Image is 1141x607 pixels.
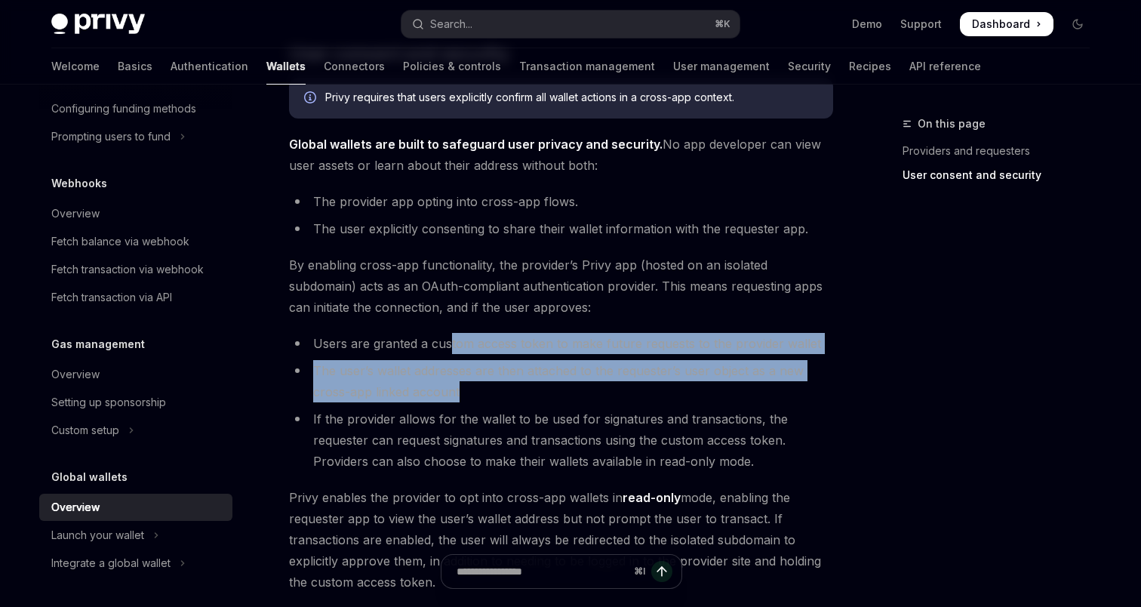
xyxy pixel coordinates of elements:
span: By enabling cross-app functionality, the provider’s Privy app (hosted on an isolated subdomain) a... [289,254,833,318]
a: Demo [852,17,882,32]
div: Launch your wallet [51,526,144,544]
a: User consent and security [903,163,1102,187]
a: Connectors [324,48,385,85]
a: Configuring funding methods [39,95,232,122]
strong: read-only [623,490,681,505]
div: Privy requires that users explicitly confirm all wallet actions in a cross-app context. [325,90,818,106]
h5: Webhooks [51,174,107,193]
div: Search... [430,15,472,33]
a: Fetch balance via webhook [39,228,232,255]
span: On this page [918,115,986,133]
a: Support [900,17,942,32]
a: Basics [118,48,152,85]
div: Prompting users to fund [51,128,171,146]
a: Overview [39,494,232,521]
div: Overview [51,498,100,516]
a: Providers and requesters [903,139,1102,163]
span: Privy enables the provider to opt into cross-app wallets in mode, enabling the requester app to v... [289,487,833,593]
a: Transaction management [519,48,655,85]
div: Overview [51,365,100,384]
span: Dashboard [972,17,1030,32]
a: Welcome [51,48,100,85]
button: Send message [651,561,672,582]
div: Custom setup [51,421,119,439]
a: Security [788,48,831,85]
li: The provider app opting into cross-app flows. [289,191,833,212]
h5: Global wallets [51,468,128,486]
div: Fetch balance via webhook [51,233,189,251]
div: Fetch transaction via API [51,288,172,307]
li: Users are granted a custom access token to make future requests to the provider wallet [289,333,833,354]
a: Authentication [171,48,248,85]
span: No app developer can view user assets or learn about their address without both: [289,134,833,176]
li: The user’s wallet addresses are then attached to the requester’s user object as a new cross-app l... [289,360,833,402]
button: Toggle Integrate a global wallet section [39,550,232,577]
a: Wallets [266,48,306,85]
div: Configuring funding methods [51,100,196,118]
a: User management [673,48,770,85]
button: Toggle Prompting users to fund section [39,123,232,150]
span: ⌘ K [715,18,730,30]
a: Recipes [849,48,891,85]
button: Toggle Custom setup section [39,417,232,444]
li: The user explicitly consenting to share their wallet information with the requester app. [289,218,833,239]
svg: Info [304,91,319,106]
img: dark logo [51,14,145,35]
input: Ask a question... [457,555,628,588]
strong: Global wallets are built to safeguard user privacy and security. [289,137,663,152]
a: Fetch transaction via API [39,284,232,311]
div: Setting up sponsorship [51,393,166,411]
a: Dashboard [960,12,1053,36]
a: Overview [39,361,232,388]
a: Fetch transaction via webhook [39,256,232,283]
div: Overview [51,205,100,223]
h5: Gas management [51,335,145,353]
button: Open search [401,11,740,38]
a: API reference [909,48,981,85]
button: Toggle Launch your wallet section [39,522,232,549]
li: If the provider allows for the wallet to be used for signatures and transactions, the requester c... [289,408,833,472]
button: Toggle dark mode [1066,12,1090,36]
div: Integrate a global wallet [51,554,171,572]
a: Setting up sponsorship [39,389,232,416]
a: Overview [39,200,232,227]
a: Policies & controls [403,48,501,85]
div: Fetch transaction via webhook [51,260,204,279]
